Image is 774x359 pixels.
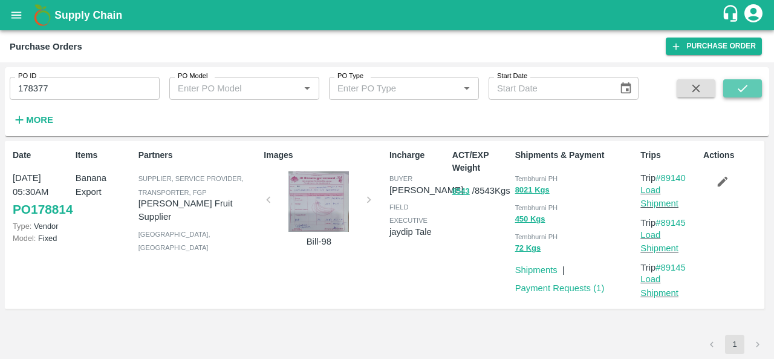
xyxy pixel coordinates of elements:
p: ACT/EXP Weight [452,149,510,174]
a: Purchase Order [666,38,762,55]
div: customer-support [721,4,743,26]
span: field executive [389,203,428,224]
input: Enter PO Type [333,81,440,96]
div: Purchase Orders [10,39,82,54]
p: jaydip Tale [389,225,447,239]
a: Load Shipment [640,274,678,297]
button: 8543 [452,185,470,199]
button: 72 Kgs [515,242,541,255]
input: Enter PO ID [10,77,160,100]
a: Payment Requests (1) [515,283,605,293]
button: open drawer [2,1,30,29]
button: 450 Kgs [515,212,545,226]
a: Supply Chain [54,7,721,24]
p: Actions [703,149,761,162]
input: Enter PO Model [173,81,280,96]
p: Banana Export [76,171,134,199]
p: Shipments & Payment [515,149,636,162]
span: [GEOGRAPHIC_DATA] , [GEOGRAPHIC_DATA] [138,231,210,251]
div: account of current user [743,2,764,28]
button: page 1 [725,335,744,354]
a: Load Shipment [640,230,678,253]
a: #89145 [655,218,686,228]
p: Fixed [13,232,71,244]
a: PO178814 [13,199,73,220]
p: Vendor [13,220,71,232]
p: [PERSON_NAME] [389,183,463,197]
p: Trip [640,261,698,274]
strong: More [26,115,53,125]
p: Trip [640,171,698,185]
label: PO ID [18,71,36,81]
a: #89145 [655,263,686,272]
p: Images [264,149,385,162]
span: Type: [13,222,31,231]
button: Choose date [614,77,637,100]
p: Trip [640,216,698,229]
label: PO Model [178,71,208,81]
div: | [558,259,565,277]
button: More [10,110,56,130]
span: Model: [13,234,36,243]
p: Bill-98 [273,235,364,248]
input: Start Date [489,77,610,100]
button: Open [459,81,475,96]
span: Supplier, Service Provider, Transporter, FGP [138,175,244,196]
p: Partners [138,149,259,162]
span: Tembhurni PH [515,204,558,211]
span: buyer [389,175,412,182]
button: Open [299,81,315,96]
span: Tembhurni PH [515,175,558,182]
label: Start Date [497,71,527,81]
p: Incharge [389,149,447,162]
span: Tembhurni PH [515,233,558,240]
b: Supply Chain [54,9,122,21]
a: Load Shipment [640,185,678,208]
nav: pagination navigation [700,335,769,354]
button: 8021 Kgs [515,183,550,197]
a: #89140 [655,173,686,183]
p: Trips [640,149,698,162]
p: [DATE] 05:30AM [13,171,71,199]
label: PO Type [337,71,363,81]
a: Shipments [515,265,558,275]
p: [PERSON_NAME] Fruit Supplier [138,197,259,224]
img: logo [30,3,54,27]
p: Items [76,149,134,162]
p: Date [13,149,71,162]
p: / 8543 Kgs [452,184,510,198]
